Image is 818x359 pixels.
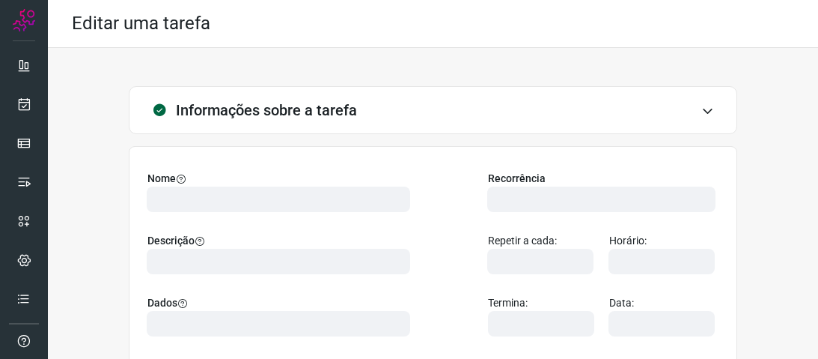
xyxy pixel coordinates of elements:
[147,233,413,249] label: Descrição
[147,295,413,311] label: Dados
[488,295,597,311] label: Termina:
[609,295,718,311] label: Data:
[72,13,210,34] h2: Editar uma tarefa
[147,171,413,187] label: Nome
[609,233,718,249] label: Horário:
[13,9,35,31] img: Logo
[488,233,597,249] label: Repetir a cada:
[176,101,357,119] h3: Informações sobre a tarefa
[488,171,718,187] label: Recorrência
